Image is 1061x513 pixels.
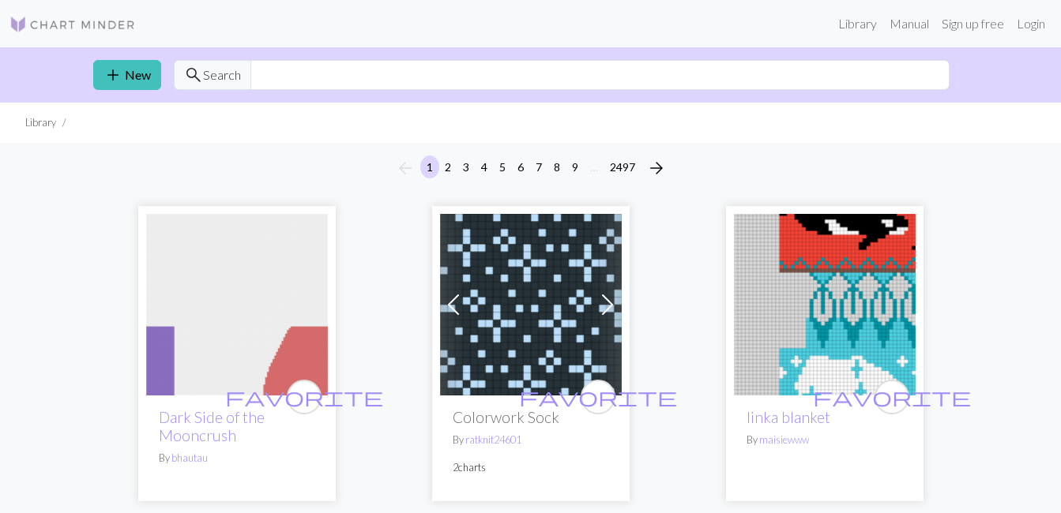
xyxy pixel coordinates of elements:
[146,295,328,310] a: Dark Side of the Mooncrush
[159,408,265,444] a: Dark Side of the Mooncrush
[875,380,909,414] button: favourite
[747,408,830,426] a: linka blanket
[647,157,666,179] span: arrow_forward
[453,432,609,447] p: By
[440,214,622,395] img: Stars
[93,60,161,90] a: New
[25,115,56,130] li: Library
[457,155,476,178] button: 3
[440,295,622,310] a: Stars
[935,8,1010,39] a: Sign up free
[493,155,512,178] button: 5
[734,295,916,310] a: linka blanket
[465,433,521,446] a: ratknit24601
[203,66,241,84] span: Search
[641,155,672,181] button: Next
[9,15,136,34] img: Logo
[566,155,585,178] button: 9
[883,8,935,39] a: Manual
[420,155,439,178] button: 1
[287,380,322,414] button: favourite
[475,155,494,178] button: 4
[1010,8,1052,39] a: Login
[832,8,883,39] a: Library
[438,155,457,178] button: 2
[581,380,615,414] button: favourite
[453,408,609,426] h2: Colorwork Sock
[146,214,328,395] img: Dark Side of the Mooncrush
[604,155,641,178] button: 2497
[519,381,677,413] i: favourite
[225,384,383,409] span: favorite
[529,155,548,178] button: 7
[519,384,677,409] span: favorite
[813,381,971,413] i: favourite
[171,451,208,464] a: bhautau
[734,214,916,395] img: linka blanket
[184,64,203,86] span: search
[511,155,530,178] button: 6
[389,155,672,181] nav: Page navigation
[813,384,971,409] span: favorite
[225,381,383,413] i: favourite
[647,159,666,178] i: Next
[103,64,122,86] span: add
[159,451,315,466] p: By
[547,155,566,178] button: 8
[759,433,809,446] a: maisiewww
[747,432,903,447] p: By
[453,460,609,475] p: 2 charts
